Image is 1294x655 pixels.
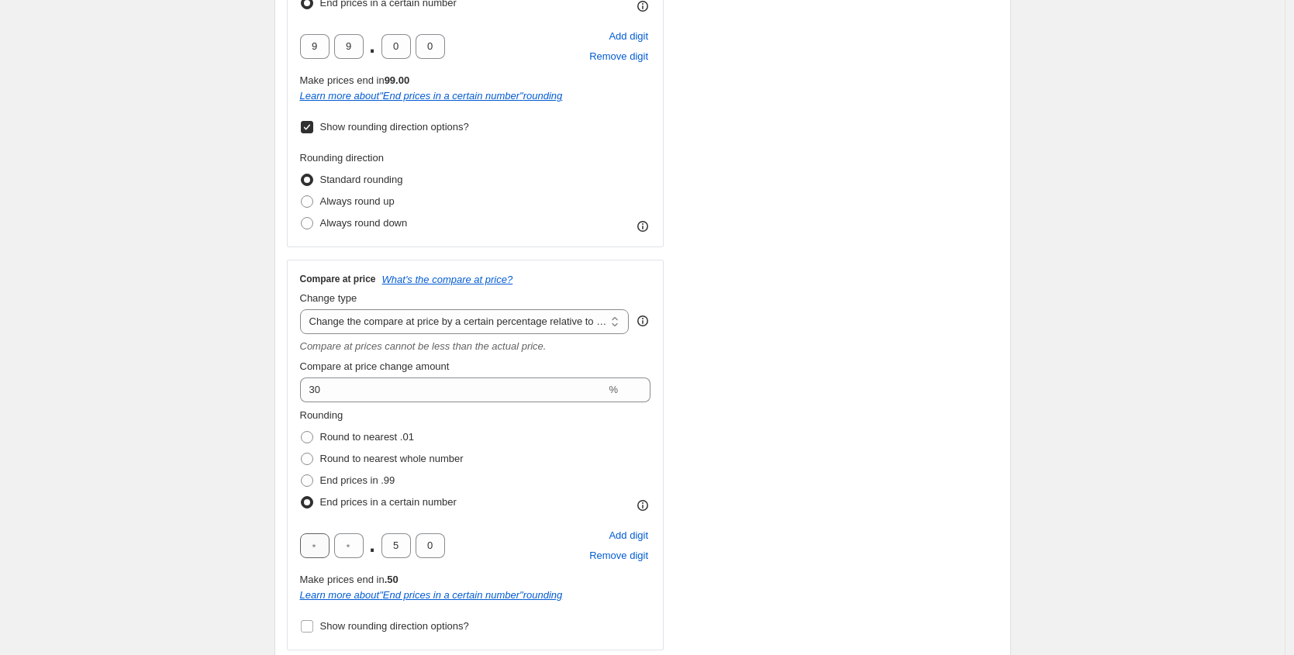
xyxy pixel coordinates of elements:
[587,546,650,566] button: Remove placeholder
[320,174,403,185] span: Standard rounding
[300,34,330,59] input: ﹡
[609,528,648,543] span: Add digit
[320,217,408,229] span: Always round down
[300,533,330,558] input: ﹡
[635,313,650,329] div: help
[320,474,395,486] span: End prices in .99
[381,34,411,59] input: ﹡
[300,340,547,352] i: Compare at prices cannot be less than the actual price.
[320,496,457,508] span: End prices in a certain number
[300,90,563,102] i: Learn more about " End prices in a certain number " rounding
[300,574,399,585] span: Make prices end in
[300,589,563,601] i: Learn more about " End prices in a certain number " rounding
[589,548,648,564] span: Remove digit
[368,533,377,558] span: .
[334,34,364,59] input: ﹡
[300,273,376,285] h3: Compare at price
[416,533,445,558] input: ﹡
[609,384,618,395] span: %
[606,526,650,546] button: Add placeholder
[300,589,563,601] a: Learn more about"End prices in a certain number"rounding
[609,29,648,44] span: Add digit
[320,195,395,207] span: Always round up
[382,274,513,285] button: What's the compare at price?
[416,34,445,59] input: ﹡
[300,152,384,164] span: Rounding direction
[587,47,650,67] button: Remove placeholder
[300,74,410,86] span: Make prices end in
[334,533,364,558] input: ﹡
[320,121,469,133] span: Show rounding direction options?
[320,620,469,632] span: Show rounding direction options?
[381,533,411,558] input: ﹡
[606,26,650,47] button: Add placeholder
[320,453,464,464] span: Round to nearest whole number
[320,431,414,443] span: Round to nearest .01
[385,574,399,585] b: .50
[300,90,563,102] a: Learn more about"End prices in a certain number"rounding
[589,49,648,64] span: Remove digit
[300,292,357,304] span: Change type
[368,34,377,59] span: .
[300,409,343,421] span: Rounding
[385,74,410,86] b: 99.00
[300,360,450,372] span: Compare at price change amount
[300,377,606,402] input: 20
